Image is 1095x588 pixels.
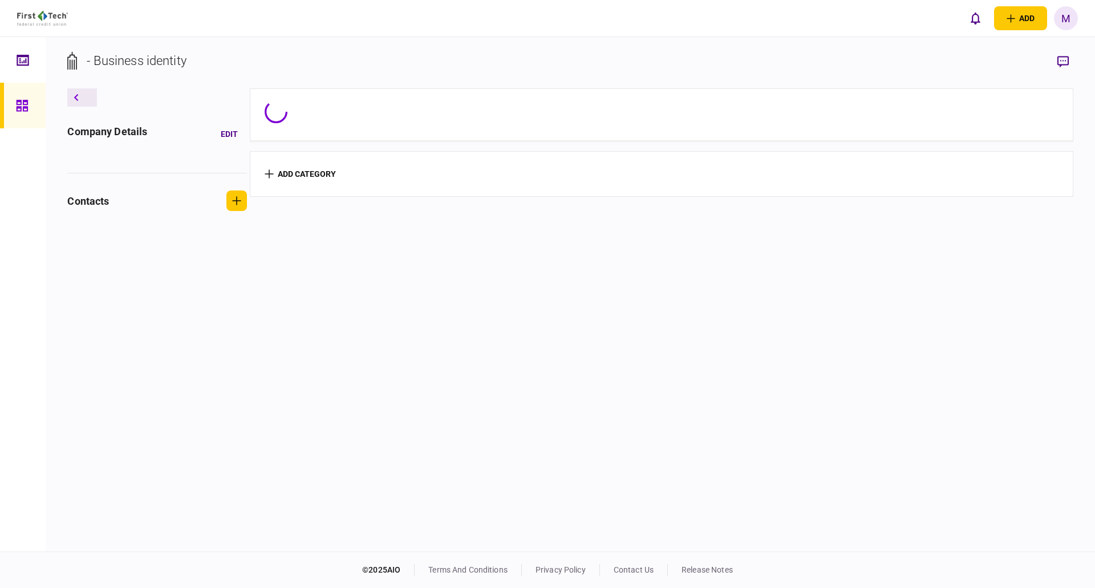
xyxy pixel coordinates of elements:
img: client company logo [17,11,68,26]
button: M [1054,6,1078,30]
div: contacts [67,193,109,209]
a: terms and conditions [428,565,508,574]
div: - Business identity [87,51,186,70]
a: contact us [614,565,654,574]
a: privacy policy [536,565,586,574]
button: Edit [212,124,247,144]
button: open notifications list [963,6,987,30]
button: add category [265,169,336,179]
div: © 2025 AIO [362,564,415,576]
button: open adding identity options [994,6,1047,30]
a: release notes [682,565,733,574]
div: company details [67,124,147,144]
